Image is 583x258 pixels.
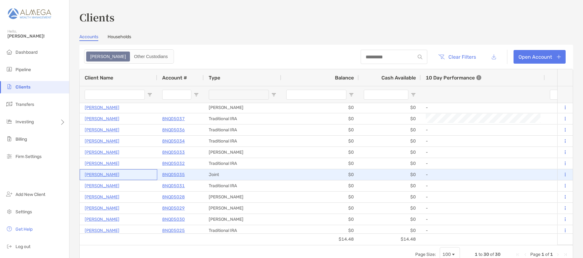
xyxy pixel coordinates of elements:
[426,203,540,213] div: -
[162,182,185,190] a: 8NQ05031
[85,227,119,234] a: [PERSON_NAME]
[359,147,421,158] div: $0
[550,252,553,257] span: 1
[16,119,34,124] span: Investing
[162,193,185,201] p: 8NQ05028
[162,204,185,212] a: 8NQ05029
[555,252,560,257] div: Next Page
[162,148,185,156] a: 8NQ05033
[162,171,185,179] a: 8NQ05035
[16,84,30,90] span: Clients
[85,137,119,145] a: [PERSON_NAME]
[411,92,416,97] button: Open Filter Menu
[281,225,359,236] div: $0
[426,170,540,180] div: -
[281,158,359,169] div: $0
[85,215,119,223] a: [PERSON_NAME]
[16,50,38,55] span: Dashboard
[204,225,281,236] div: Traditional IRA
[541,252,544,257] span: 1
[7,34,65,39] span: [PERSON_NAME]!
[545,158,582,169] div: 0%
[85,104,119,111] a: [PERSON_NAME]
[281,136,359,147] div: $0
[108,34,131,41] a: Households
[204,124,281,135] div: Traditional IRA
[6,100,13,108] img: transfers icon
[6,208,13,215] img: settings icon
[426,158,540,169] div: -
[359,113,421,124] div: $0
[545,124,582,135] div: 0%
[85,115,119,123] a: [PERSON_NAME]
[530,252,541,257] span: Page
[434,50,481,64] button: Clear Filters
[162,137,185,145] p: 8NQ05034
[85,204,119,212] a: [PERSON_NAME]
[545,169,582,180] div: 0%
[16,244,30,249] span: Log out
[286,90,346,100] input: Balance Filter Input
[359,203,421,214] div: $0
[6,152,13,160] img: firm-settings icon
[162,160,185,167] p: 8NQ05032
[6,190,13,198] img: add_new_client icon
[426,136,540,146] div: -
[550,90,570,100] input: ITD Filter Input
[16,154,42,159] span: Firm Settings
[204,158,281,169] div: Traditional IRA
[204,180,281,191] div: Traditional IRA
[162,126,185,134] a: 8NQ05036
[84,49,174,64] div: segmented control
[281,113,359,124] div: $0
[545,180,582,191] div: 0%
[349,92,354,97] button: Open Filter Menu
[359,124,421,135] div: $0
[359,158,421,169] div: $0
[85,160,119,167] p: [PERSON_NAME]
[545,136,582,147] div: 0%
[545,192,582,202] div: 0%
[6,48,13,56] img: dashboard icon
[478,252,483,257] span: to
[85,148,119,156] a: [PERSON_NAME]
[443,252,451,257] div: 100
[563,252,568,257] div: Last Page
[381,75,416,81] span: Cash Available
[16,227,33,232] span: Get Help
[281,234,359,245] div: $14.48
[545,147,582,158] div: 0%
[475,252,478,257] span: 1
[418,55,422,59] img: input icon
[359,102,421,113] div: $0
[6,135,13,143] img: billing icon
[281,102,359,113] div: $0
[515,252,520,257] div: First Page
[162,227,185,234] a: 8NQ05025
[79,10,573,24] h3: Clients
[6,83,13,90] img: clients icon
[426,69,481,86] div: 10 Day Performance
[6,242,13,250] img: logout icon
[359,180,421,191] div: $0
[162,115,185,123] a: 8NQ05037
[523,252,528,257] div: Previous Page
[204,147,281,158] div: [PERSON_NAME]
[85,126,119,134] p: [PERSON_NAME]
[162,90,191,100] input: Account # Filter Input
[204,136,281,147] div: Traditional IRA
[16,137,27,142] span: Billing
[281,169,359,180] div: $0
[359,214,421,225] div: $0
[490,252,494,257] span: of
[85,75,113,81] span: Client Name
[85,182,119,190] a: [PERSON_NAME]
